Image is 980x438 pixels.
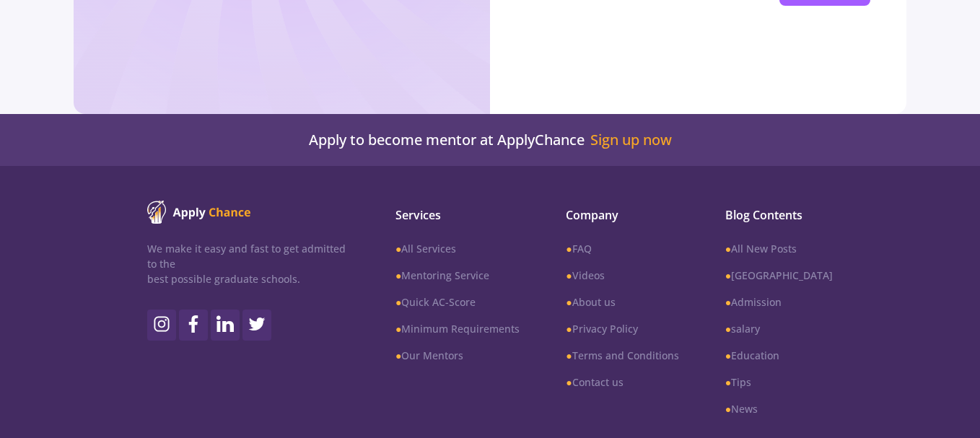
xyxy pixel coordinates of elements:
img: ApplyChance logo [147,201,251,224]
b: ● [725,295,731,309]
a: ●News [725,401,833,416]
b: ● [566,268,572,282]
a: ●Education [725,348,833,363]
a: ●Tips [725,375,833,390]
p: We make it easy and fast to get admitted to the best possible graduate schools. [147,241,355,286]
a: ●Admission [725,294,833,310]
b: ● [725,375,731,389]
b: ● [395,268,401,282]
span: Services [395,206,520,224]
b: ● [395,295,401,309]
b: ● [725,242,731,255]
b: ● [395,322,401,336]
a: ●FAQ [566,241,678,256]
a: ●Contact us [566,375,678,390]
a: ●Mentoring Service [395,268,520,283]
b: ● [395,349,401,362]
b: ● [725,322,731,336]
a: ●[GEOGRAPHIC_DATA] [725,268,833,283]
b: ● [566,295,572,309]
b: ● [725,402,731,416]
a: ●All Services [395,241,520,256]
a: ●About us [566,294,678,310]
a: ●salary [725,321,833,336]
b: ● [566,349,572,362]
a: ●Minimum Requirements [395,321,520,336]
a: ●Quick AC-Score [395,294,520,310]
b: ● [725,268,731,282]
a: ●Terms and Conditions [566,348,678,363]
a: Sign up now [590,131,672,149]
span: Company [566,206,678,224]
a: ●All New Posts [725,241,833,256]
b: ● [725,349,731,362]
span: Blog Contents [725,206,833,224]
b: ● [566,322,572,336]
b: ● [395,242,401,255]
a: ●Our Mentors [395,348,520,363]
a: ●Privacy Policy [566,321,678,336]
a: ●Videos [566,268,678,283]
b: ● [566,242,572,255]
b: ● [566,375,572,389]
